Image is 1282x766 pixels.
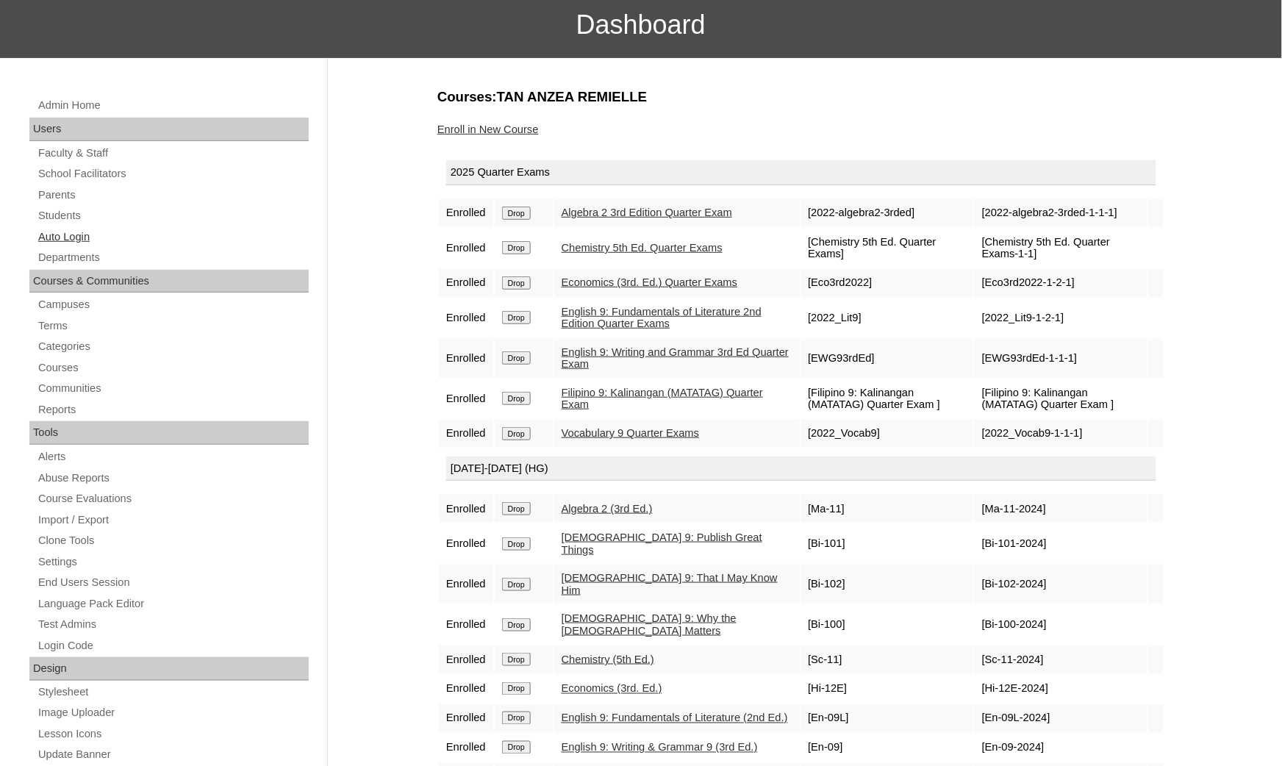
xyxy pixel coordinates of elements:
[439,645,493,673] td: Enrolled
[502,392,531,405] input: Drop
[801,704,974,732] td: [En-09L]
[801,645,974,673] td: [Sc-11]
[562,683,662,695] a: Economics (3rd. Ed.)
[37,296,309,314] a: Campuses
[562,572,778,596] a: [DEMOGRAPHIC_DATA] 9: That I May Know Him
[37,637,309,655] a: Login Code
[502,502,531,515] input: Drop
[562,531,762,556] a: [DEMOGRAPHIC_DATA] 9: Publish Great Things
[37,573,309,592] a: End Users Session
[29,118,309,141] div: Users
[37,553,309,571] a: Settings
[562,712,788,724] a: English 9: Fundamentals of Literature (2nd Ed.)
[801,675,974,703] td: [Hi-12E]
[502,537,531,551] input: Drop
[29,421,309,445] div: Tools
[801,495,974,523] td: [Ma-11]
[37,490,309,508] a: Course Evaluations
[37,469,309,487] a: Abuse Reports
[439,565,493,604] td: Enrolled
[439,298,493,337] td: Enrolled
[37,317,309,335] a: Terms
[37,511,309,529] a: Import / Export
[562,612,737,637] a: [DEMOGRAPHIC_DATA] 9: Why the [DEMOGRAPHIC_DATA] Matters
[29,657,309,681] div: Design
[975,339,1147,378] td: [EWG93rdEd-1-1-1]
[502,241,531,254] input: Drop
[437,87,1165,107] h3: Courses:TAN ANZEA REMIELLE
[801,229,974,268] td: [Chemistry 5th Ed. Quarter Exams]
[37,96,309,115] a: Admin Home
[801,339,974,378] td: [EWG93rdEd]
[502,351,531,365] input: Drop
[975,379,1147,418] td: [Filipino 9: Kalinangan (MATATAG) Quarter Exam ]
[562,346,789,371] a: English 9: Writing and Grammar 3rd Ed Quarter Exam
[801,524,974,563] td: [Bi-101]
[37,726,309,744] a: Lesson Icons
[37,704,309,723] a: Image Uploader
[975,269,1147,297] td: [Eco3rd2022-1-2-1]
[37,615,309,634] a: Test Admins
[562,276,737,288] a: Economics (3rd. Ed.) Quarter Exams
[975,524,1147,563] td: [Bi-101-2024]
[29,270,309,293] div: Courses & Communities
[37,248,309,267] a: Departments
[562,387,763,411] a: Filipino 9: Kalinangan (MATATAG) Quarter Exam
[439,339,493,378] td: Enrolled
[562,654,654,665] a: Chemistry (5th Ed.)
[37,379,309,398] a: Communities
[975,605,1147,644] td: [Bi-100-2024]
[37,531,309,550] a: Clone Tools
[502,311,531,324] input: Drop
[502,712,531,725] input: Drop
[975,199,1147,227] td: [2022-algebra2-3rded-1-1-1]
[562,242,723,254] a: Chemistry 5th Ed. Quarter Exams
[439,495,493,523] td: Enrolled
[37,337,309,356] a: Categories
[562,742,758,754] a: English 9: Writing & Grammar 9 (3rd Ed.)
[502,618,531,631] input: Drop
[801,298,974,337] td: [2022_Lit9]
[502,653,531,666] input: Drop
[37,684,309,702] a: Stylesheet
[37,359,309,377] a: Courses
[37,401,309,419] a: Reports
[562,306,762,330] a: English 9: Fundamentals of Literature 2nd Edition Quarter Exams
[502,682,531,695] input: Drop
[975,704,1147,732] td: [En-09L-2024]
[446,457,1156,482] div: [DATE]-[DATE] (HG)
[801,269,974,297] td: [Eco3rd2022]
[502,427,531,440] input: Drop
[975,229,1147,268] td: [Chemistry 5th Ed. Quarter Exams-1-1]
[801,199,974,227] td: [2022-algebra2-3rded]
[502,276,531,290] input: Drop
[37,228,309,246] a: Auto Login
[502,578,531,591] input: Drop
[439,199,493,227] td: Enrolled
[801,379,974,418] td: [Filipino 9: Kalinangan (MATATAG) Quarter Exam ]
[439,420,493,448] td: Enrolled
[502,741,531,754] input: Drop
[37,595,309,613] a: Language Pack Editor
[439,379,493,418] td: Enrolled
[562,207,732,218] a: Algebra 2 3rd Edition Quarter Exam
[37,746,309,765] a: Update Banner
[801,565,974,604] td: [Bi-102]
[975,298,1147,337] td: [2022_Lit9-1-2-1]
[439,524,493,563] td: Enrolled
[801,605,974,644] td: [Bi-100]
[37,186,309,204] a: Parents
[439,734,493,762] td: Enrolled
[439,675,493,703] td: Enrolled
[975,675,1147,703] td: [Hi-12E-2024]
[562,503,653,515] a: Algebra 2 (3rd Ed.)
[439,269,493,297] td: Enrolled
[801,420,974,448] td: [2022_Vocab9]
[37,144,309,162] a: Faculty & Staff
[439,704,493,732] td: Enrolled
[437,124,539,135] a: Enroll in New Course
[562,427,699,439] a: Vocabulary 9 Quarter Exams
[439,605,493,644] td: Enrolled
[801,734,974,762] td: [En-09]
[975,495,1147,523] td: [Ma-11-2024]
